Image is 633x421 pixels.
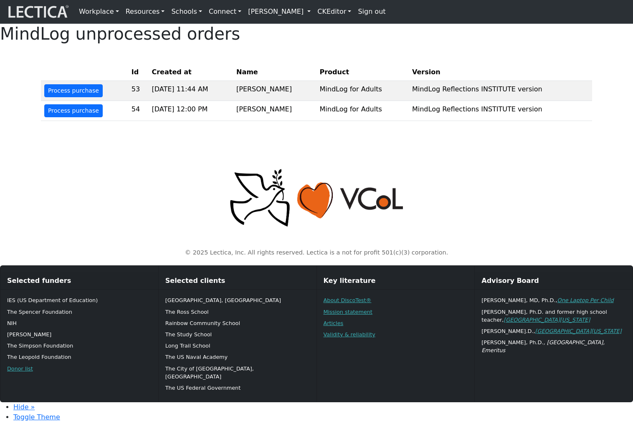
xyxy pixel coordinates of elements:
th: Name [233,64,316,81]
div: Selected clients [159,272,316,290]
th: Id [128,64,149,81]
button: Process purchase [44,104,103,117]
a: CKEditor [314,3,354,20]
td: MindLog for Adults [316,81,408,101]
td: [DATE] 12:00 PM [148,101,233,121]
img: lecticalive [6,4,69,20]
p: [PERSON_NAME], MD, Ph.D., [481,296,626,304]
td: [DATE] 11:44 AM [148,81,233,101]
a: Sign out [354,3,389,20]
a: [GEOGRAPHIC_DATA][US_STATE] [504,317,590,323]
p: The US Federal Government [165,384,310,392]
p: Rainbow Community School [165,319,310,327]
p: [PERSON_NAME] [7,330,152,338]
a: Resources [122,3,168,20]
p: IES (US Department of Education) [7,296,152,304]
div: Selected funders [0,272,158,290]
p: NIH [7,319,152,327]
td: 53 [128,81,149,101]
div: Key literature [317,272,475,290]
p: The Study School [165,330,310,338]
a: Donor list [7,366,33,372]
a: Hide » [13,403,35,411]
a: Connect [205,3,245,20]
p: [PERSON_NAME], Ph.D. [481,338,626,354]
th: Version [409,64,592,81]
th: Product [316,64,408,81]
a: One Laptop Per Child [557,297,614,303]
p: The US Naval Academy [165,353,310,361]
p: [GEOGRAPHIC_DATA], [GEOGRAPHIC_DATA] [165,296,310,304]
p: The Leopold Foundation [7,353,152,361]
p: The Simpson Foundation [7,342,152,350]
td: MindLog for Adults [316,101,408,121]
td: MindLog Reflections INSTITUTE version [409,81,592,101]
em: , [GEOGRAPHIC_DATA], Emeritus [481,339,605,353]
p: The Ross School [165,308,310,316]
a: Mission statement [324,309,372,315]
img: Peace, love, VCoL [227,168,406,228]
a: Validity & reliability [324,331,375,338]
td: [PERSON_NAME] [233,101,316,121]
p: © 2025 Lectica, Inc. All rights reserved. Lectica is a not for profit 501(c)(3) corporation. [46,248,587,257]
td: [PERSON_NAME] [233,81,316,101]
p: [PERSON_NAME], Ph.D. and former high school teacher, [481,308,626,324]
td: 54 [128,101,149,121]
td: MindLog Reflections INSTITUTE version [409,101,592,121]
button: Process purchase [44,84,103,97]
a: Workplace [76,3,122,20]
p: Long Trail School [165,342,310,350]
p: [PERSON_NAME].D., [481,327,626,335]
p: The Spencer Foundation [7,308,152,316]
a: [PERSON_NAME] [245,3,314,20]
a: [GEOGRAPHIC_DATA][US_STATE] [535,328,622,334]
div: Advisory Board [475,272,633,290]
a: About DiscoTest® [324,297,372,303]
p: The City of [GEOGRAPHIC_DATA], [GEOGRAPHIC_DATA] [165,365,310,381]
a: Schools [168,3,205,20]
th: Created at [148,64,233,81]
a: Articles [324,320,344,326]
